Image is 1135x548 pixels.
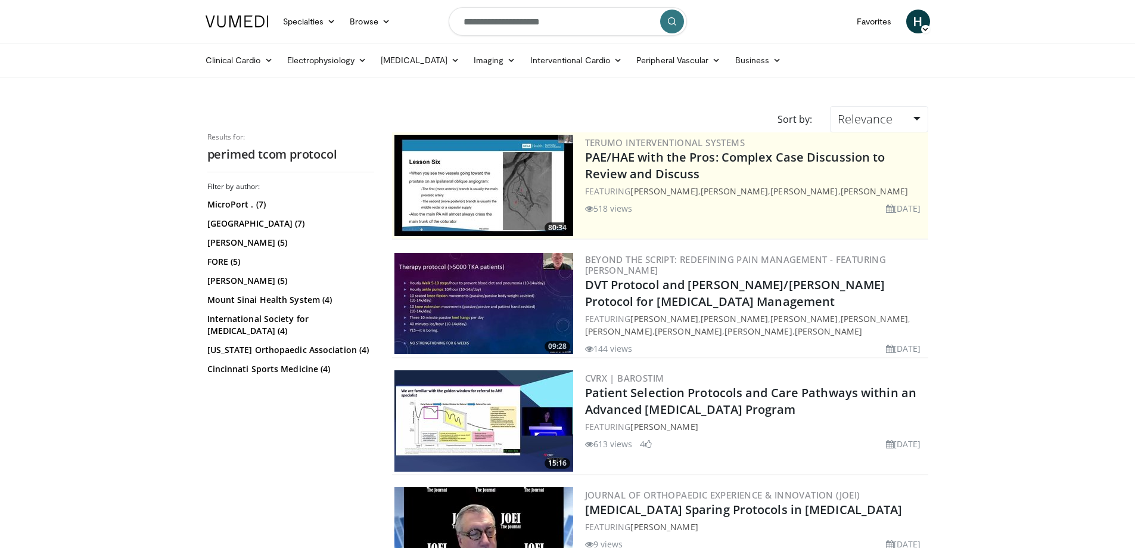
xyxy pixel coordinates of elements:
[394,135,573,236] a: 80:34
[585,489,860,501] a: Journal of Orthopaedic Experience & Innovation (JOEI)
[585,277,885,309] a: DVT Protocol and [PERSON_NAME]/[PERSON_NAME] Protocol for [MEDICAL_DATA] Management
[394,253,573,354] img: 85e04e90-8d69-4e99-a4e0-63d2835fd5c1.300x170_q85_crop-smart_upscale.jpg
[207,147,374,162] h2: perimed tcom protocol
[280,48,374,72] a: Electrophysiology
[795,326,862,337] a: [PERSON_NAME]
[207,237,371,249] a: [PERSON_NAME] (5)
[906,10,930,33] a: H
[585,202,633,215] li: 518 views
[701,185,768,197] a: [PERSON_NAME]
[207,275,371,287] a: [PERSON_NAME] (5)
[630,185,698,197] a: [PERSON_NAME]
[394,370,573,472] img: c8104730-ef7e-406d-8f85-1554408b8bf1.300x170_q85_crop-smart_upscale.jpg
[585,372,664,384] a: CVRx | Barostim
[728,48,789,72] a: Business
[886,342,921,355] li: [DATE]
[207,132,374,142] p: Results for:
[585,326,652,337] a: [PERSON_NAME]
[207,294,371,306] a: Mount Sinai Health System (4)
[769,106,821,132] div: Sort by:
[724,326,792,337] a: [PERSON_NAME]
[830,106,928,132] a: Relevance
[206,16,269,27] img: VuMedi Logo
[585,420,926,433] div: FEATURING
[207,182,374,191] h3: Filter by author:
[886,438,921,450] li: [DATE]
[374,48,467,72] a: [MEDICAL_DATA]
[841,313,908,324] a: [PERSON_NAME]
[207,218,371,230] a: [GEOGRAPHIC_DATA] (7)
[207,199,371,210] a: MicroPort . (7)
[770,313,838,324] a: [PERSON_NAME]
[630,313,698,324] a: [PERSON_NAME]
[640,438,652,450] li: 4
[207,344,371,356] a: [US_STATE] Orthopaedic Association (4)
[838,111,893,127] span: Relevance
[886,202,921,215] li: [DATE]
[585,312,926,338] div: FEATURING , , , , , , ,
[655,326,722,337] a: [PERSON_NAME]
[630,421,698,432] a: [PERSON_NAME]
[841,185,908,197] a: [PERSON_NAME]
[850,10,899,33] a: Favorites
[545,341,570,352] span: 09:28
[770,185,838,197] a: [PERSON_NAME]
[276,10,343,33] a: Specialties
[207,313,371,337] a: International Society for [MEDICAL_DATA] (4)
[545,222,570,233] span: 80:34
[467,48,523,72] a: Imaging
[545,458,570,469] span: 15:16
[585,137,745,148] a: Terumo Interventional Systems
[629,48,727,72] a: Peripheral Vascular
[585,185,926,197] div: FEATURING , , ,
[394,370,573,472] a: 15:16
[523,48,630,72] a: Interventional Cardio
[343,10,397,33] a: Browse
[449,7,687,36] input: Search topics, interventions
[207,256,371,268] a: FORE (5)
[394,253,573,354] a: 09:28
[198,48,280,72] a: Clinical Cardio
[585,521,926,533] div: FEATURING
[394,135,573,236] img: e500271a-0564-403f-93f0-951665b3df19.300x170_q85_crop-smart_upscale.jpg
[701,313,768,324] a: [PERSON_NAME]
[207,363,371,375] a: Cincinnati Sports Medicine (4)
[585,253,887,276] a: Beyond the Script: Redefining Pain Management - Featuring [PERSON_NAME]
[585,149,885,182] a: PAE/HAE with the Pros: Complex Case Discussion to Review and Discuss
[585,385,917,417] a: Patient Selection Protocols and Care Pathways within an Advanced [MEDICAL_DATA] Program
[585,342,633,355] li: 144 views
[630,521,698,532] a: [PERSON_NAME]
[585,438,633,450] li: 613 views
[585,501,903,518] a: [MEDICAL_DATA] Sparing Protocols in [MEDICAL_DATA]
